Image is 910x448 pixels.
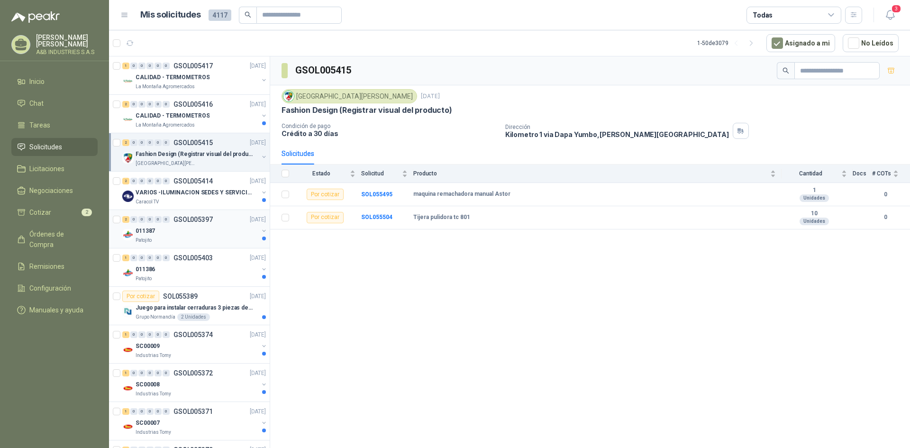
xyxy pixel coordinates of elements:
[282,123,498,129] p: Condición de pago
[138,331,146,338] div: 0
[136,227,155,236] p: 011387
[11,73,98,91] a: Inicio
[138,101,146,108] div: 0
[130,139,137,146] div: 0
[136,237,152,244] p: Patojito
[283,91,294,101] img: Company Logo
[163,139,170,146] div: 0
[361,170,400,177] span: Solicitud
[295,63,353,78] h3: GSOL005415
[173,370,213,376] p: GSOL005372
[140,8,201,22] h1: Mis solicitudes
[800,194,829,202] div: Unidades
[122,306,134,317] img: Company Logo
[122,60,268,91] a: 1 0 0 0 0 0 GSOL005417[DATE] Company LogoCALIDAD - TERMOMETROSLa Montaña Agromercados
[122,137,268,167] a: 2 0 0 0 0 0 GSOL005415[DATE] Company LogoFashion Design (Registrar visual del producto)[GEOGRAPHI...
[843,34,899,52] button: No Leídos
[413,214,470,221] b: Tijera pulidora tc 801
[11,160,98,178] a: Licitaciones
[155,216,162,223] div: 0
[122,99,268,129] a: 2 0 0 0 0 0 GSOL005416[DATE] Company LogoCALIDAD - TERMOMETROSLa Montaña Agromercados
[122,216,129,223] div: 2
[11,11,60,23] img: Logo peakr
[11,182,98,200] a: Negociaciones
[136,198,159,206] p: Caracol TV
[122,421,134,432] img: Company Logo
[307,212,344,223] div: Por cotizar
[136,73,209,82] p: CALIDAD - TERMOMETROS
[136,419,160,428] p: SC00007
[155,101,162,108] div: 0
[138,216,146,223] div: 0
[11,116,98,134] a: Tareas
[130,63,137,69] div: 0
[209,9,231,21] span: 4117
[361,214,392,220] a: SOL055504
[122,367,268,398] a: 1 0 0 0 0 0 GSOL005372[DATE] Company LogoSC00008Industrias Tomy
[29,305,83,315] span: Manuales y ayuda
[146,101,154,108] div: 0
[782,210,847,218] b: 10
[11,257,98,275] a: Remisiones
[122,267,134,279] img: Company Logo
[163,370,170,376] div: 0
[136,429,171,436] p: Industrias Tomy
[29,283,71,293] span: Configuración
[155,331,162,338] div: 0
[250,215,266,224] p: [DATE]
[163,101,170,108] div: 0
[122,75,134,87] img: Company Logo
[250,254,266,263] p: [DATE]
[155,178,162,184] div: 0
[130,178,137,184] div: 0
[122,175,268,206] a: 2 0 0 0 0 0 GSOL005414[DATE] Company LogoVARIOS -ILUMINACION SEDES Y SERVICIOSCaracol TV
[250,407,266,416] p: [DATE]
[130,370,137,376] div: 0
[307,189,344,200] div: Por cotizar
[753,10,773,20] div: Todas
[872,170,891,177] span: # COTs
[138,255,146,261] div: 0
[29,185,73,196] span: Negociaciones
[155,370,162,376] div: 0
[136,342,160,351] p: SC00009
[29,76,45,87] span: Inicio
[173,139,213,146] p: GSOL005415
[163,331,170,338] div: 0
[173,101,213,108] p: GSOL005416
[122,252,268,283] a: 1 0 0 0 0 0 GSOL005403[DATE] Company Logo011386Patojito
[173,255,213,261] p: GSOL005403
[122,139,129,146] div: 2
[872,213,899,222] b: 0
[146,370,154,376] div: 0
[872,190,899,199] b: 0
[122,63,129,69] div: 1
[882,7,899,24] button: 3
[122,383,134,394] img: Company Logo
[146,216,154,223] div: 0
[122,101,129,108] div: 2
[11,301,98,319] a: Manuales y ayuda
[250,138,266,147] p: [DATE]
[173,216,213,223] p: GSOL005397
[282,105,452,115] p: Fashion Design (Registrar visual del producto)
[122,255,129,261] div: 1
[155,63,162,69] div: 0
[173,178,213,184] p: GSOL005414
[130,216,137,223] div: 0
[155,408,162,415] div: 0
[163,178,170,184] div: 0
[163,408,170,415] div: 0
[782,187,847,194] b: 1
[29,120,50,130] span: Tareas
[163,63,170,69] div: 0
[361,191,392,198] a: SOL055495
[122,406,268,436] a: 1 0 0 0 0 0 GSOL005371[DATE] Company LogoSC00007Industrias Tomy
[136,265,155,274] p: 011386
[122,331,129,338] div: 1
[766,34,835,52] button: Asignado a mi
[29,164,64,174] span: Licitaciones
[122,370,129,376] div: 1
[505,124,729,130] p: Dirección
